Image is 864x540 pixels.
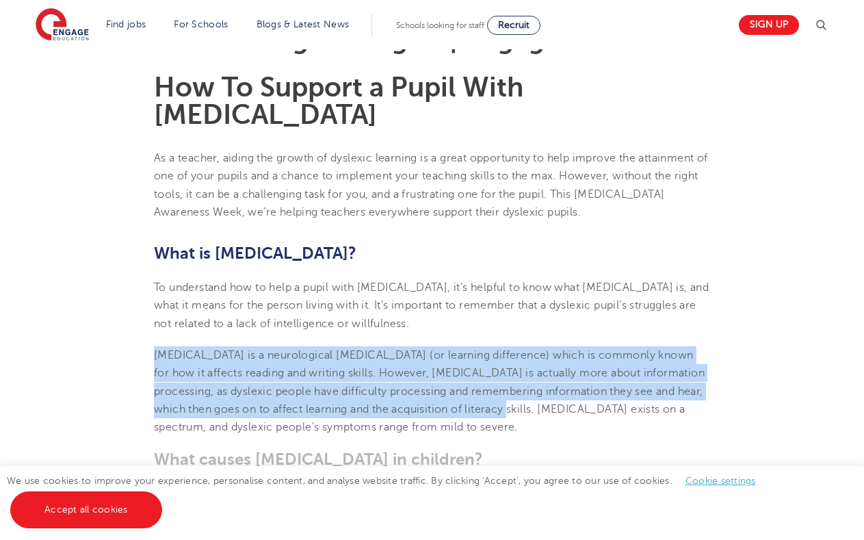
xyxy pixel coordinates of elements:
a: Accept all cookies [10,491,162,528]
span: To understand how to help a pupil with [MEDICAL_DATA], it’s helpful to know what [MEDICAL_DATA] i... [154,281,709,330]
span: Schools looking for staff [396,21,484,30]
span: We use cookies to improve your experience, personalise content, and analyse website traffic. By c... [7,476,770,515]
b: What is [MEDICAL_DATA]? [154,244,356,263]
b: What causes [MEDICAL_DATA] in children? [154,450,483,469]
a: Sign up [739,15,799,35]
a: Find jobs [106,19,146,29]
a: Cookie settings [685,476,756,486]
a: Blogs & Latest News [257,19,350,29]
span: As a teacher, aiding the growth of dyslexic learning is a great opportunity to help improve the a... [154,152,708,218]
a: For Schools [174,19,228,29]
b: How To Support a Pupil With [MEDICAL_DATA] [154,72,524,130]
a: Recruit [487,16,540,35]
span: Recruit [498,20,529,30]
img: Engage Education [36,8,89,42]
span: [MEDICAL_DATA] is a neurological [MEDICAL_DATA] (or learning difference) which is commonly known ... [154,349,705,433]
